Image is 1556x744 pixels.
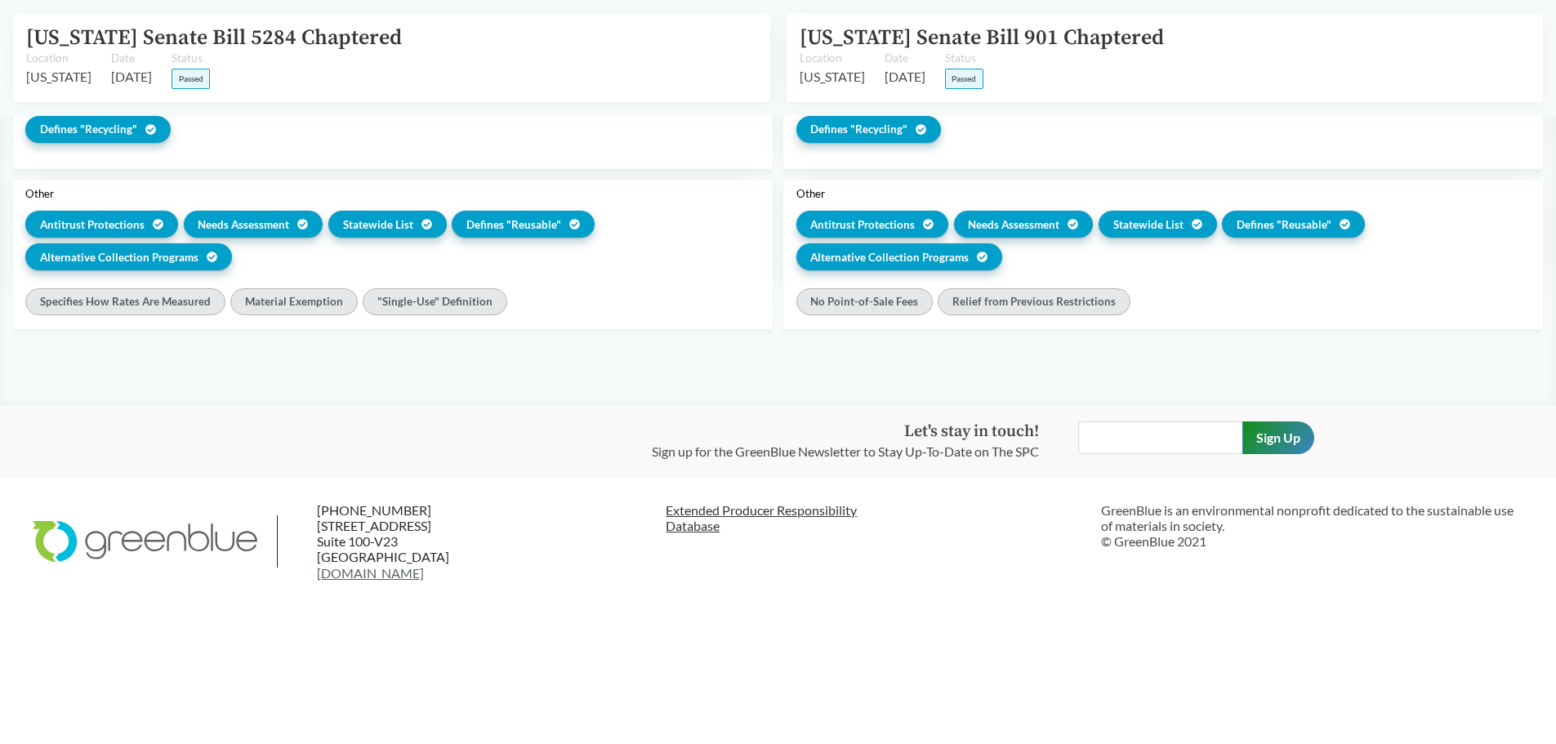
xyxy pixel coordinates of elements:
span: Location [800,50,865,66]
p: [PHONE_NUMBER] [STREET_ADDRESS] Suite 100-V23 [GEOGRAPHIC_DATA] [317,502,515,581]
span: Date [885,50,925,66]
span: Passed [172,69,210,89]
span: Location [26,50,91,66]
a: [US_STATE] Senate Bill 5284 Chaptered [26,25,402,51]
span: Status [945,50,983,66]
div: Specifies How Rates Are Measured [25,288,225,315]
span: [DATE] [885,67,925,87]
span: Statewide List [343,216,413,233]
div: Relief from Previous Restrictions [938,288,1130,315]
a: Extended Producer ResponsibilityDatabase [666,502,1088,533]
button: OtherAntitrust ProtectionsNeeds AssessmentStatewide ListDefines "Reusable"Alternative Collection ... [13,180,1543,329]
span: Antitrust Protections [40,216,145,233]
div: "Single-Use" Definition [363,288,506,315]
div: Other [25,187,760,200]
strong: Let's stay in touch! [904,421,1039,442]
span: Defines "Recycling" [40,121,137,137]
div: Material Exemption [230,288,357,315]
span: Date [111,50,152,66]
div: No Point-of-Sale Fees [796,288,933,315]
input: Sign Up [1242,421,1314,454]
p: GreenBlue is an environmental nonprofit dedicated to the sustainable use of materials in society.... [1101,502,1523,550]
a: [US_STATE] Senate Bill 901 Chaptered [800,25,1164,51]
div: Other [796,187,1531,200]
span: Alternative Collection Programs [810,249,969,265]
span: Alternative Collection Programs [40,249,198,265]
span: Defines "Reusable" [1237,216,1331,233]
span: Statewide List [1113,216,1184,233]
span: Passed [945,69,983,89]
p: Sign up for the GreenBlue Newsletter to Stay Up-To-Date on The SPC [652,442,1039,461]
a: [DOMAIN_NAME] [317,565,424,581]
span: Antitrust Protections [810,216,915,233]
span: Defines "Reusable" [466,216,561,233]
button: Recyclable / Recycling DefinitionDefines "Recycling"Recyclable / Recycling DefinitionDefines "Rec... [13,85,1543,169]
span: Status [172,50,210,66]
span: [US_STATE] [800,67,865,87]
span: Needs Assessment [198,216,289,233]
span: [US_STATE] [26,67,91,87]
span: Needs Assessment [968,216,1059,233]
span: Defines "Recycling" [810,121,907,137]
span: [DATE] [111,67,152,87]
